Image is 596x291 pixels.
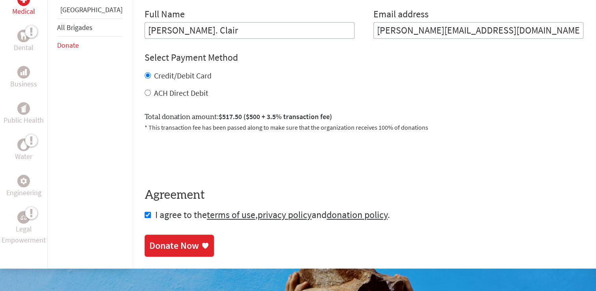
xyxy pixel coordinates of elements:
[10,78,37,90] p: Business
[2,211,46,246] a: Legal EmpowermentLegal Empowerment
[327,209,388,221] a: donation policy
[155,209,390,221] span: I agree to the , and .
[145,8,185,22] label: Full Name
[57,41,79,50] a: Donate
[154,71,212,80] label: Credit/Debit Card
[20,69,27,75] img: Business
[373,22,583,39] input: Your Email
[145,188,583,202] h4: Agreement
[6,187,41,198] p: Engineering
[258,209,312,221] a: privacy policy
[145,22,355,39] input: Enter Full Name
[145,142,264,172] iframe: reCAPTCHA
[4,102,44,126] a: Public HealthPublic Health
[17,30,30,42] div: Dental
[17,138,30,151] div: Water
[154,88,208,98] label: ACH Direct Debit
[12,6,35,17] p: Medical
[57,4,123,19] li: Guatemala
[373,8,429,22] label: Email address
[20,215,27,220] img: Legal Empowerment
[145,235,214,257] a: Donate Now
[2,224,46,246] p: Legal Empowerment
[207,209,255,221] a: terms of use
[57,23,93,32] a: All Brigades
[20,32,27,40] img: Dental
[14,42,33,53] p: Dental
[20,104,27,112] img: Public Health
[17,66,30,78] div: Business
[145,111,332,123] label: Total donation amount:
[17,102,30,115] div: Public Health
[145,123,583,132] p: * This transaction fee has been passed along to make sure that the organization receives 100% of ...
[60,5,123,14] a: [GEOGRAPHIC_DATA]
[57,19,123,37] li: All Brigades
[14,30,33,53] a: DentalDental
[20,178,27,184] img: Engineering
[4,115,44,126] p: Public Health
[57,37,123,54] li: Donate
[149,239,199,252] div: Donate Now
[145,51,583,64] h4: Select Payment Method
[219,112,332,121] span: $517.50 ($500 + 3.5% transaction fee)
[17,175,30,187] div: Engineering
[15,138,32,162] a: WaterWater
[20,140,27,149] img: Water
[6,175,41,198] a: EngineeringEngineering
[17,211,30,224] div: Legal Empowerment
[10,66,37,90] a: BusinessBusiness
[15,151,32,162] p: Water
